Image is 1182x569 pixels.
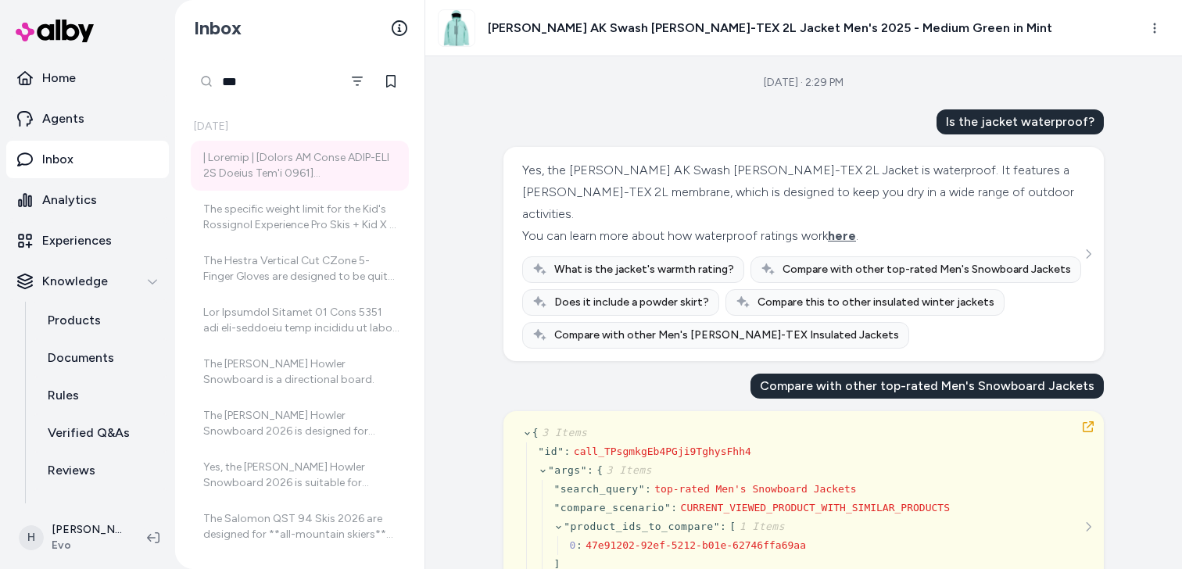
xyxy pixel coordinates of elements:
[570,539,576,551] span: 0
[828,228,856,243] span: here
[32,452,169,489] a: Reviews
[48,424,130,442] p: Verified Q&As
[6,59,169,97] a: Home
[586,539,806,551] span: 47e91202-92ef-5212-b01e-62746ffa69aa
[32,302,169,339] a: Products
[522,159,1081,225] div: Yes, the [PERSON_NAME] AK Swash [PERSON_NAME]-TEX 2L Jacket is waterproof. It features a [PERSON_...
[203,202,399,233] div: The specific weight limit for the Kid's Rossignol Experience Pro Skis + Kid X 4 GW Bindings is no...
[203,511,399,542] div: The Salomon QST 94 Skis 2026 are designed for **all-mountain skiers** looking for a versatile "da...
[203,460,399,491] div: Yes, the [PERSON_NAME] Howler Snowboard 2026 is suitable for technical terrain. It is designed as...
[576,538,582,553] div: :
[736,521,785,532] span: 1 Items
[19,525,44,550] span: H
[342,66,373,97] button: Filter
[52,538,122,553] span: Evo
[720,519,726,535] div: :
[783,262,1071,277] span: Compare with other top-rated Men's Snowboard Jackets
[554,327,899,343] span: Compare with other Men's [PERSON_NAME]-TEX Insulated Jackets
[191,502,409,552] a: The Salomon QST 94 Skis 2026 are designed for **all-mountain skiers** looking for a versatile "da...
[191,399,409,449] a: The [PERSON_NAME] Howler Snowboard 2026 is designed for adults. If you are looking for a snowboar...
[42,109,84,128] p: Agents
[6,222,169,259] a: Experiences
[532,427,588,438] span: {
[538,446,564,457] span: " id "
[729,521,785,532] span: [
[203,150,399,181] div: | Loremip | [Dolors AM Conse ADIP-ELI 2S Doeius Tem'i 0961](utlab://etd.mag.ali/enimadmin-veniamq...
[52,522,122,538] p: [PERSON_NAME]
[16,20,94,42] img: alby Logo
[42,150,73,169] p: Inbox
[48,461,95,480] p: Reviews
[32,414,169,452] a: Verified Q&As
[522,225,1081,247] div: You can learn more about how waterproof ratings work .
[191,244,409,294] a: The Hestra Vertical Cut CZone 5-Finger Gloves are designed to be quite warm. They feature Hestra'...
[191,141,409,191] a: | Loremip | [Dolors AM Conse ADIP-ELI 2S Doeius Tem'i 0961](utlab://etd.mag.ali/enimadmin-veniamq...
[203,408,399,439] div: The [PERSON_NAME] Howler Snowboard 2026 is designed for adults. If you are looking for a snowboar...
[6,100,169,138] a: Agents
[203,253,399,284] div: The Hestra Vertical Cut CZone 5-Finger Gloves are designed to be quite warm. They feature Hestra'...
[1079,517,1098,536] button: See more
[42,191,97,209] p: Analytics
[203,305,399,336] div: Lor Ipsumdol Sitamet 01 Cons 5351 adi eli-seddoeiu temp incididu ut labo etd magn aliqu eni admin...
[645,481,651,497] div: :
[32,489,169,527] a: Survey Questions
[191,119,409,134] p: [DATE]
[554,295,709,310] span: Does it include a powder skirt?
[439,10,475,46] img: burton-ak-swash-gore-tex-2l-jacket-men-s-.jpg
[32,339,169,377] a: Documents
[191,295,409,345] a: Lor Ipsumdol Sitamet 01 Cons 5351 adi eli-seddoeiu temp incididu ut labo etd magn aliqu eni admin...
[574,446,751,457] span: call_TPsgmkgEb4PGji9TghysFhh4
[48,349,114,367] p: Documents
[587,463,593,478] div: :
[596,464,652,476] span: {
[191,192,409,242] a: The specific weight limit for the Kid's Rossignol Experience Pro Skis + Kid X 4 GW Bindings is no...
[750,374,1104,399] div: Compare with other top-rated Men's Snowboard Jackets
[6,181,169,219] a: Analytics
[32,377,169,414] a: Rules
[764,75,844,91] div: [DATE] · 2:29 PM
[548,464,587,476] span: " args "
[6,263,169,300] button: Knowledge
[654,483,856,495] span: top-rated Men's Snowboard Jackets
[488,19,1052,38] h3: [PERSON_NAME] AK Swash [PERSON_NAME]-TEX 2L Jacket Men's 2025 - Medium Green in Mint
[42,231,112,250] p: Experiences
[564,521,720,532] span: " product_ids_to_compare "
[9,513,134,563] button: H[PERSON_NAME]Evo
[194,16,242,40] h2: Inbox
[564,444,571,460] div: :
[554,262,734,277] span: What is the jacket's warmth rating?
[48,311,101,330] p: Products
[553,502,671,514] span: " compare_scenario "
[42,69,76,88] p: Home
[42,272,108,291] p: Knowledge
[604,464,652,476] span: 3 Items
[203,356,399,388] div: The [PERSON_NAME] Howler Snowboard is a directional board.
[671,500,677,516] div: :
[758,295,994,310] span: Compare this to other insulated winter jackets
[48,386,79,405] p: Rules
[191,347,409,397] a: The [PERSON_NAME] Howler Snowboard is a directional board.
[681,502,950,514] span: CURRENT_VIEWED_PRODUCT_WITH_SIMILAR_PRODUCTS
[539,427,587,438] span: 3 Items
[937,109,1104,134] div: Is the jacket waterproof?
[1079,245,1098,263] button: See more
[191,450,409,500] a: Yes, the [PERSON_NAME] Howler Snowboard 2026 is suitable for technical terrain. It is designed as...
[48,499,151,517] p: Survey Questions
[553,483,645,495] span: " search_query "
[6,141,169,178] a: Inbox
